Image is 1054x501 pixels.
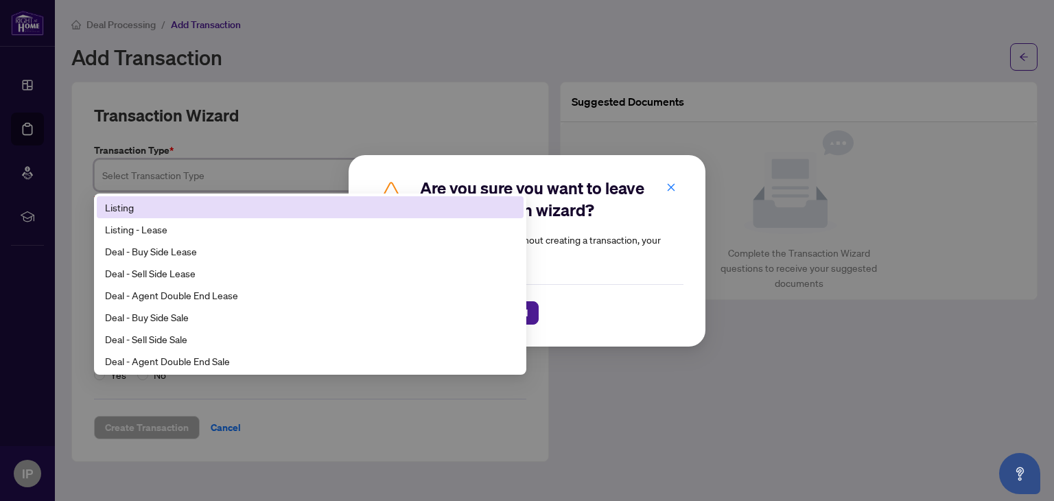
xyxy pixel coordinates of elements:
[105,353,515,369] div: Deal - Agent Double End Sale
[666,182,676,191] span: close
[97,196,524,218] div: Listing
[105,222,515,237] div: Listing - Lease
[105,288,515,303] div: Deal - Agent Double End Lease
[97,218,524,240] div: Listing - Lease
[97,328,524,350] div: Deal - Sell Side Sale
[97,306,524,328] div: Deal - Buy Side Sale
[999,453,1040,494] button: Open asap
[420,177,683,221] h2: Are you sure you want to leave the transaction wizard?
[105,200,515,215] div: Listing
[105,266,515,281] div: Deal - Sell Side Lease
[97,262,524,284] div: Deal - Sell Side Lease
[105,331,515,347] div: Deal - Sell Side Sale
[105,244,515,259] div: Deal - Buy Side Lease
[97,350,524,372] div: Deal - Agent Double End Sale
[420,232,683,262] article: If you leave this page without creating a transaction, your progress will be lost.
[105,310,515,325] div: Deal - Buy Side Sale
[97,284,524,306] div: Deal - Agent Double End Lease
[97,240,524,262] div: Deal - Buy Side Lease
